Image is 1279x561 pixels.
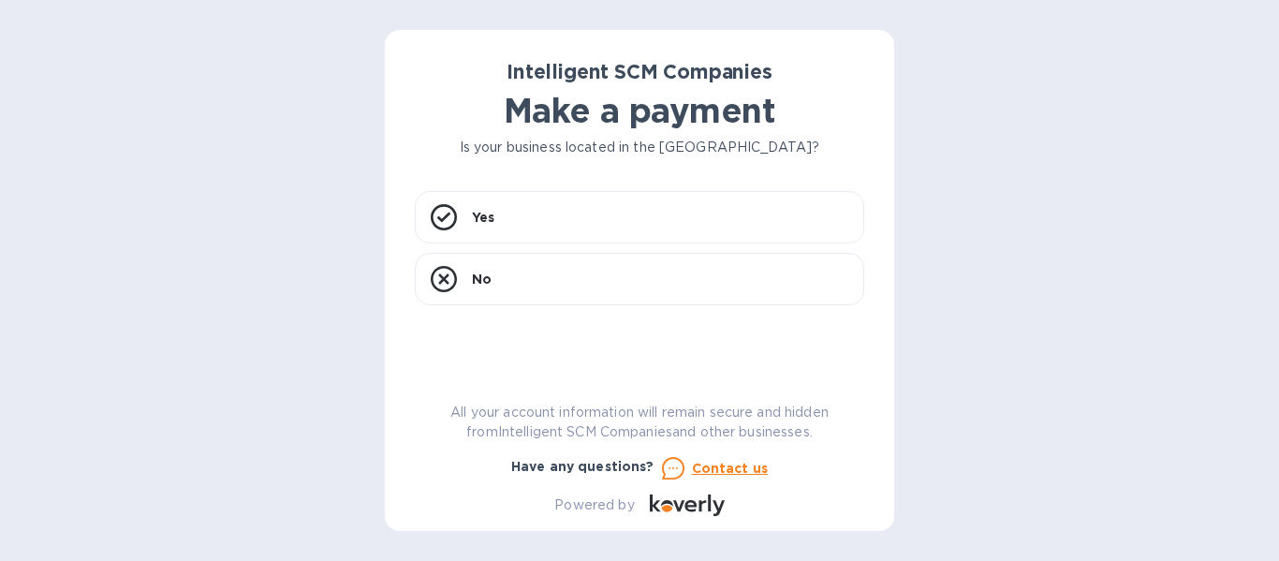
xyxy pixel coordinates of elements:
[507,60,772,83] b: Intelligent SCM Companies
[554,495,634,515] p: Powered by
[415,403,864,442] p: All your account information will remain secure and hidden from Intelligent SCM Companies and oth...
[415,138,864,157] p: Is your business located in the [GEOGRAPHIC_DATA]?
[511,459,654,474] b: Have any questions?
[415,91,864,130] h1: Make a payment
[472,270,492,288] p: No
[472,208,494,227] p: Yes
[692,461,769,476] u: Contact us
